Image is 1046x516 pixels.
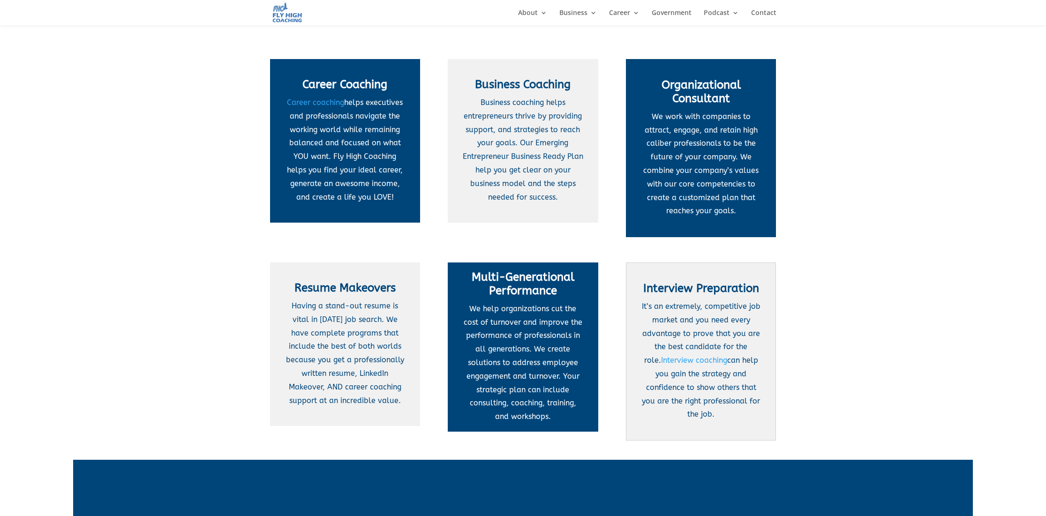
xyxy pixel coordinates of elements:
span: Multi-Generational Performance [472,270,574,297]
span: Career Coaching [302,78,387,91]
span: Business Coaching [475,78,571,91]
img: Fly High Coaching [272,2,303,23]
a: Interview coaching [661,356,727,365]
a: Career [609,9,640,25]
p: helps executives and professionals navigate the working world while remaining balanced and focuse... [284,96,406,204]
p: We help organizations cut the cost of turnover and improve the performance of professionals in al... [462,302,584,424]
a: Podcast [704,9,739,25]
p: We work with companies to attract, engage, and retain high caliber professionals to be the future... [640,110,761,218]
span: Interview Preparation [643,282,759,295]
span: Resume Makeovers [294,281,396,294]
span: Organizational Consultant [662,78,741,105]
a: Contact [751,9,776,25]
a: Business [559,9,597,25]
a: Government [652,9,692,25]
a: About [518,9,547,25]
p: Business coaching helps entrepreneurs thrive by providing support, and strategies to reach your g... [462,96,584,204]
p: Having a stand-out resume is vital in [DATE] job search. We have complete programs that include t... [284,299,406,407]
a: Career coaching [287,98,344,107]
p: It’s an extremely, competitive job market and you need every advantage to prove that you are the ... [640,300,761,421]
